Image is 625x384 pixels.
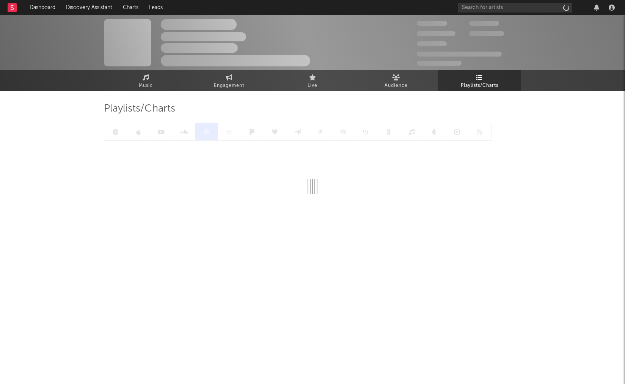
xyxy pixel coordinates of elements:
span: Live [308,81,317,90]
span: 50,000,000 Monthly Listeners [417,52,502,57]
span: Jump Score: 85.0 [417,61,462,66]
span: Engagement [214,81,244,90]
span: 1,000,000 [469,31,504,36]
span: Audience [385,81,408,90]
input: Search for artists [458,3,572,13]
span: 300,000 [417,21,447,26]
span: 100,000 [469,21,499,26]
a: Audience [354,70,438,91]
a: Playlists/Charts [438,70,521,91]
span: 50,000,000 [417,31,455,36]
span: Music [139,81,153,90]
a: Live [271,70,354,91]
a: Engagement [187,70,271,91]
a: Music [104,70,187,91]
span: Playlists/Charts [461,81,498,90]
span: 100,000 [417,41,447,46]
span: Playlists/Charts [104,104,175,113]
